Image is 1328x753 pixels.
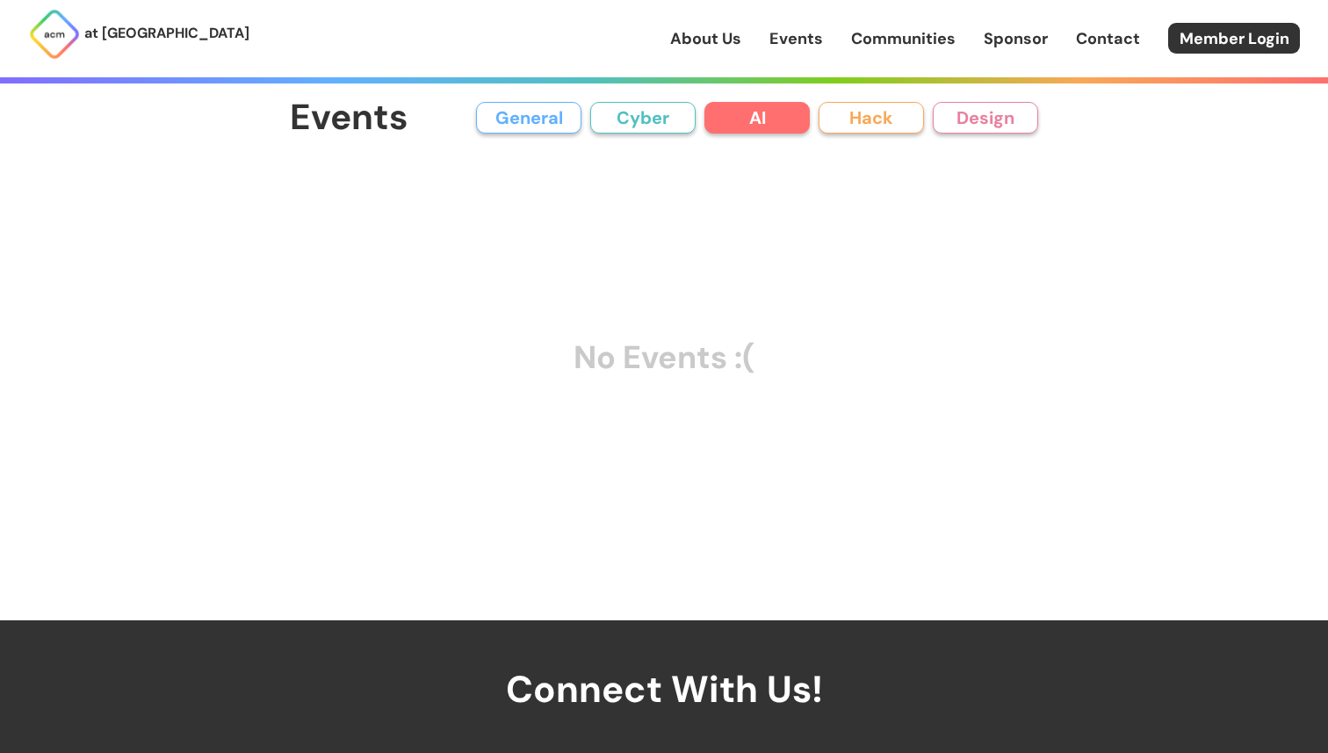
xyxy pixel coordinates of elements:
button: AI [704,102,810,134]
a: Events [769,27,823,50]
img: ACM Logo [28,8,81,61]
button: Design [933,102,1038,134]
a: Member Login [1168,23,1300,54]
button: Cyber [590,102,696,134]
h1: Events [290,98,408,138]
a: About Us [670,27,741,50]
a: Sponsor [984,27,1048,50]
a: Contact [1076,27,1140,50]
button: General [476,102,581,134]
p: at [GEOGRAPHIC_DATA] [84,22,249,45]
div: No Events :( [290,170,1038,547]
a: Communities [851,27,956,50]
a: at [GEOGRAPHIC_DATA] [28,8,249,61]
h2: Connect With Us! [328,620,1000,710]
button: Hack [819,102,924,134]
